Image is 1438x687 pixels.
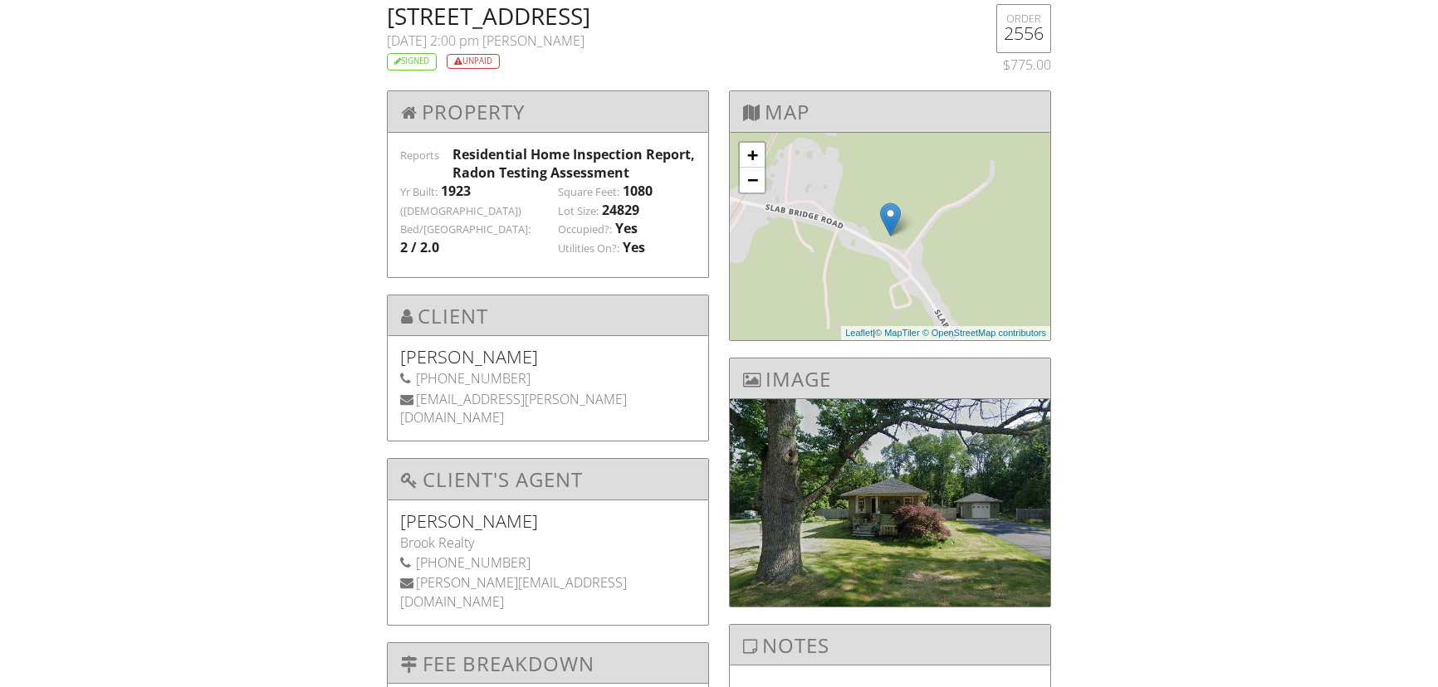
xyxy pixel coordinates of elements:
a: © OpenStreetMap contributors [922,328,1046,338]
label: Yr Built: [400,185,438,200]
h5: 2556 [1004,25,1044,41]
label: Lot Size: [558,204,599,219]
div: 1080 [623,182,653,200]
a: Leaflet [845,328,873,338]
h3: Fee Breakdown [388,643,708,684]
div: $775.00 [957,56,1051,74]
a: Zoom in [740,143,765,168]
h3: Client's Agent [388,459,708,499]
div: [PERSON_NAME][EMAIL_ADDRESS][DOMAIN_NAME] [400,573,696,611]
div: Residential Home Inspection Report, Radon Testing Assessment [452,145,696,183]
h3: Client [388,295,708,336]
span: [PERSON_NAME] [482,32,584,50]
label: Bed/[GEOGRAPHIC_DATA]: [400,222,531,237]
h3: Image [730,358,1050,399]
label: Occupied?: [558,222,612,237]
div: Yes [623,238,645,256]
label: Square Feet: [558,185,619,200]
div: [PHONE_NUMBER] [400,553,696,572]
div: | [841,326,1050,340]
h2: [STREET_ADDRESS] [387,4,937,27]
a: Zoom out [740,168,765,192]
div: Yes [615,219,638,237]
div: [PHONE_NUMBER] [400,369,696,387]
div: Unpaid [447,54,500,70]
span: [DATE] 2:00 pm [387,32,479,50]
div: 24829 [602,201,639,219]
div: 2 / 2.0 [400,238,439,256]
div: ORDER [1004,12,1044,25]
h3: Property [388,91,708,132]
div: 1923 [441,182,471,200]
h3: Map [730,91,1050,132]
label: ([DEMOGRAPHIC_DATA]) [400,204,521,219]
a: © MapTiler [875,328,920,338]
h3: Notes [730,625,1050,665]
label: Utilities On?: [558,241,619,256]
label: Reports [400,148,439,163]
h5: [PERSON_NAME] [400,348,696,365]
div: [EMAIL_ADDRESS][PERSON_NAME][DOMAIN_NAME] [400,390,696,427]
div: Signed [387,53,437,71]
h5: [PERSON_NAME] [400,513,696,529]
div: Brook Realty [400,534,696,552]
